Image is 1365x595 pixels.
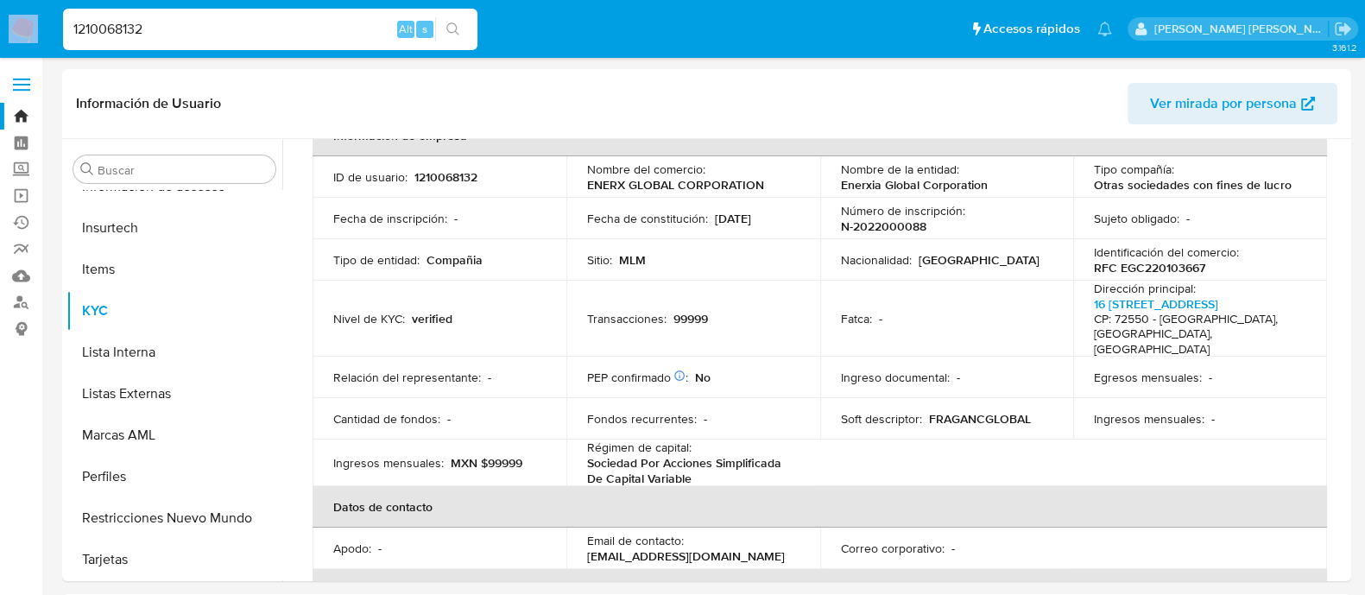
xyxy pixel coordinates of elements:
[488,370,491,385] p: -
[66,373,282,415] button: Listas Externas
[1094,312,1299,358] h4: CP: 72550 - [GEOGRAPHIC_DATA], [GEOGRAPHIC_DATA], [GEOGRAPHIC_DATA]
[66,539,282,580] button: Tarjetas
[1094,281,1196,296] p: Dirección principal :
[951,541,955,556] p: -
[451,455,522,471] p: MXN $99999
[841,311,872,326] p: Fatca :
[1209,370,1212,385] p: -
[587,177,764,193] p: ENERX GLOBAL CORPORATION
[333,169,408,185] p: ID de usuario :
[879,311,882,326] p: -
[435,17,471,41] button: search-icon
[333,370,481,385] p: Relación del representante :
[333,311,405,326] p: Nivel de KYC :
[333,211,447,226] p: Fecha de inscripción :
[841,203,965,218] p: Número de inscripción :
[399,21,413,37] span: Alt
[1094,161,1174,177] p: Tipo compañía :
[587,311,667,326] p: Transacciones :
[1186,211,1190,226] p: -
[378,541,382,556] p: -
[1097,22,1112,36] a: Notificaciones
[66,415,282,456] button: Marcas AML
[1094,211,1179,226] p: Sujeto obligado :
[1094,177,1291,193] p: Otras sociedades con fines de lucro
[673,311,708,326] p: 99999
[66,290,282,332] button: KYC
[66,332,282,373] button: Lista Interna
[412,311,452,326] p: verified
[841,370,950,385] p: Ingreso documental :
[454,211,458,226] p: -
[333,455,444,471] p: Ingresos mensuales :
[841,541,945,556] p: Correo corporativo :
[587,211,708,226] p: Fecha de constitución :
[333,252,420,268] p: Tipo de entidad :
[957,370,960,385] p: -
[841,411,922,427] p: Soft descriptor :
[715,211,751,226] p: [DATE]
[1094,411,1204,427] p: Ingresos mensuales :
[587,548,785,564] p: [EMAIL_ADDRESS][DOMAIN_NAME]
[587,411,697,427] p: Fondos recurrentes :
[1150,83,1297,124] span: Ver mirada por persona
[983,20,1080,38] span: Accesos rápidos
[841,161,959,177] p: Nombre de la entidad :
[66,207,282,249] button: Insurtech
[1211,411,1215,427] p: -
[695,370,711,385] p: No
[841,177,988,193] p: Enerxia Global Corporation
[1128,83,1337,124] button: Ver mirada por persona
[1094,295,1218,313] a: 16 [STREET_ADDRESS]
[587,161,705,177] p: Nombre del comercio :
[841,252,912,268] p: Nacionalidad :
[427,252,483,268] p: Compañia
[841,218,926,234] p: N-2022000088
[587,533,684,548] p: Email de contacto :
[80,162,94,176] button: Buscar
[704,411,707,427] p: -
[333,541,371,556] p: Apodo :
[447,411,451,427] p: -
[929,411,1031,427] p: FRAGANCGLOBAL
[587,440,692,455] p: Régimen de capital :
[1154,21,1329,37] p: anamaria.arriagasanchez@mercadolibre.com.mx
[76,95,221,112] h1: Información de Usuario
[98,162,269,178] input: Buscar
[1094,244,1239,260] p: Identificación del comercio :
[619,252,646,268] p: MLM
[587,455,793,486] p: Sociedad Por Acciones Simplificada De Capital Variable
[66,497,282,539] button: Restricciones Nuevo Mundo
[587,370,688,385] p: PEP confirmado :
[333,411,440,427] p: Cantidad de fondos :
[1334,20,1352,38] a: Salir
[66,249,282,290] button: Items
[919,252,1040,268] p: [GEOGRAPHIC_DATA]
[313,486,1327,528] th: Datos de contacto
[1094,370,1202,385] p: Egresos mensuales :
[1094,260,1205,275] p: RFC EGC220103667
[414,169,477,185] p: 1210068132
[587,252,612,268] p: Sitio :
[422,21,427,37] span: s
[63,18,477,41] input: Buscar usuario o caso...
[66,456,282,497] button: Perfiles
